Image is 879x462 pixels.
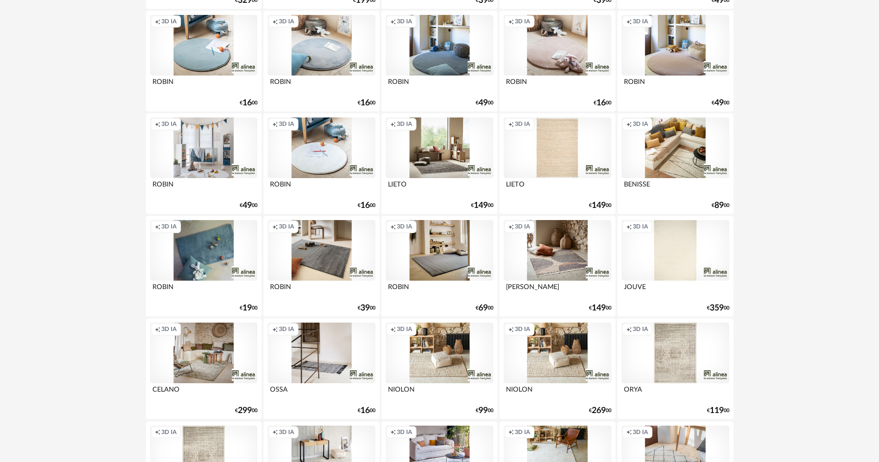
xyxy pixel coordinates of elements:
[515,223,530,230] span: 3D IA
[268,76,375,94] div: ROBIN
[592,305,606,311] span: 149
[617,11,733,111] a: Creation icon 3D IA ROBIN €4900
[478,407,488,414] span: 99
[397,18,412,25] span: 3D IA
[360,202,370,209] span: 16
[499,216,615,317] a: Creation icon 3D IA [PERSON_NAME] €14900
[626,18,632,25] span: Creation icon
[155,325,160,333] span: Creation icon
[594,100,611,106] div: € 00
[508,325,514,333] span: Creation icon
[390,325,396,333] span: Creation icon
[150,281,257,299] div: ROBIN
[515,428,530,436] span: 3D IA
[476,100,493,106] div: € 00
[504,76,611,94] div: ROBIN
[499,113,615,214] a: Creation icon 3D IA LIETO €14900
[150,178,257,197] div: ROBIN
[397,325,412,333] span: 3D IA
[474,202,488,209] span: 149
[358,305,375,311] div: € 00
[397,428,412,436] span: 3D IA
[279,18,294,25] span: 3D IA
[161,223,177,230] span: 3D IA
[633,223,648,230] span: 3D IA
[476,305,493,311] div: € 00
[471,202,493,209] div: € 00
[397,120,412,128] span: 3D IA
[390,223,396,230] span: Creation icon
[504,281,611,299] div: [PERSON_NAME]
[381,11,497,111] a: Creation icon 3D IA ROBIN €4900
[508,18,514,25] span: Creation icon
[499,318,615,419] a: Creation icon 3D IA NIOLON €26900
[381,113,497,214] a: Creation icon 3D IA LIETO €14900
[508,120,514,128] span: Creation icon
[622,281,729,299] div: JOUVE
[150,76,257,94] div: ROBIN
[712,202,729,209] div: € 00
[240,305,257,311] div: € 00
[390,18,396,25] span: Creation icon
[358,100,375,106] div: € 00
[235,407,257,414] div: € 00
[633,428,648,436] span: 3D IA
[146,216,262,317] a: Creation icon 3D IA ROBIN €1900
[712,100,729,106] div: € 00
[633,18,648,25] span: 3D IA
[622,383,729,402] div: ORYA
[358,407,375,414] div: € 00
[589,305,611,311] div: € 00
[476,407,493,414] div: € 00
[515,18,530,25] span: 3D IA
[592,202,606,209] span: 149
[268,383,375,402] div: OSSA
[155,120,160,128] span: Creation icon
[710,407,724,414] span: 119
[589,202,611,209] div: € 00
[240,202,257,209] div: € 00
[150,383,257,402] div: CELANO
[596,100,606,106] span: 16
[633,120,648,128] span: 3D IA
[146,11,262,111] a: Creation icon 3D IA ROBIN €1600
[714,100,724,106] span: 49
[515,325,530,333] span: 3D IA
[592,407,606,414] span: 269
[626,428,632,436] span: Creation icon
[161,18,177,25] span: 3D IA
[622,178,729,197] div: BENISSE
[279,428,294,436] span: 3D IA
[358,202,375,209] div: € 00
[263,216,379,317] a: Creation icon 3D IA ROBIN €3900
[617,318,733,419] a: Creation icon 3D IA ORYA €11900
[714,202,724,209] span: 89
[242,305,252,311] span: 19
[272,428,278,436] span: Creation icon
[242,100,252,106] span: 16
[386,76,493,94] div: ROBIN
[360,100,370,106] span: 16
[238,407,252,414] span: 299
[381,318,497,419] a: Creation icon 3D IA NIOLON €9900
[272,120,278,128] span: Creation icon
[515,120,530,128] span: 3D IA
[589,407,611,414] div: € 00
[707,305,729,311] div: € 00
[478,100,488,106] span: 49
[146,113,262,214] a: Creation icon 3D IA ROBIN €4900
[240,100,257,106] div: € 00
[617,113,733,214] a: Creation icon 3D IA BENISSE €8900
[155,223,160,230] span: Creation icon
[397,223,412,230] span: 3D IA
[272,18,278,25] span: Creation icon
[626,120,632,128] span: Creation icon
[268,281,375,299] div: ROBIN
[268,178,375,197] div: ROBIN
[390,428,396,436] span: Creation icon
[279,223,294,230] span: 3D IA
[710,305,724,311] span: 359
[622,76,729,94] div: ROBIN
[478,305,488,311] span: 69
[279,120,294,128] span: 3D IA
